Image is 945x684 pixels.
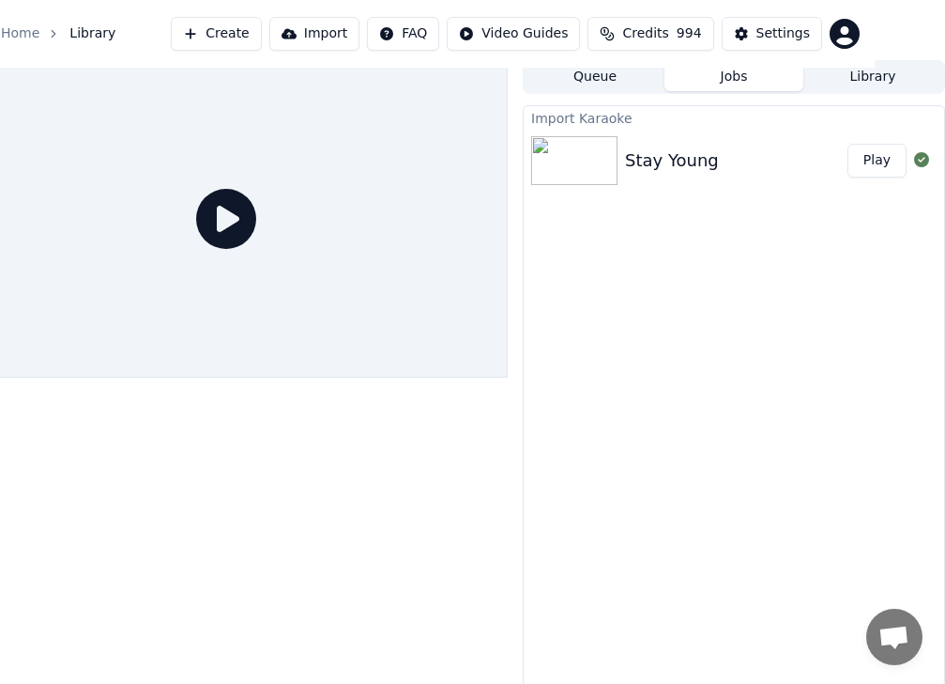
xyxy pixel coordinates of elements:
button: Create [171,17,262,51]
button: Import [269,17,359,51]
button: Video Guides [447,17,580,51]
button: Play [847,144,907,178]
span: Credits [622,24,668,43]
a: Home [1,24,39,43]
div: Import Karaoke [524,106,944,129]
span: Library [69,24,115,43]
nav: breadcrumb [1,24,115,43]
button: Jobs [664,64,803,91]
button: FAQ [367,17,439,51]
div: Settings [756,24,810,43]
button: Credits994 [587,17,713,51]
div: Open chat [866,609,922,665]
button: Queue [526,64,664,91]
div: Stay Young [625,148,719,174]
span: 994 [677,24,702,43]
button: Library [803,64,942,91]
button: Settings [722,17,822,51]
